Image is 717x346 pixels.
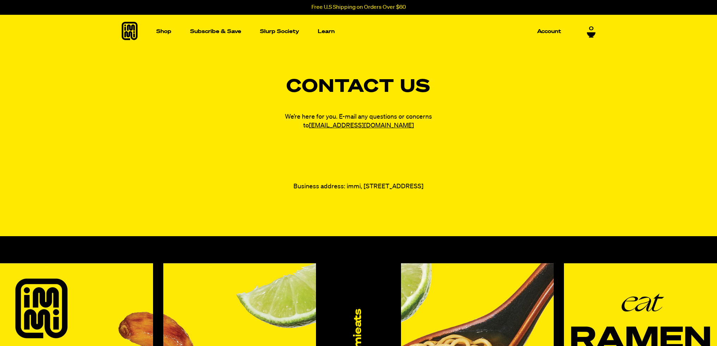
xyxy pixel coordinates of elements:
p: Learn [318,29,335,34]
p: We’re here for you. E-mail any questions or concerns to [271,113,447,130]
p: Free U.S Shipping on Orders Over $60 [311,4,406,11]
nav: Main navigation [153,15,564,48]
h1: Contact Us [122,78,596,96]
span: 0 [589,25,594,31]
p: Slurp Society [260,29,299,34]
p: Subscribe & Save [190,29,241,34]
a: Account [534,26,564,37]
a: 0 [587,25,596,37]
p: Shop [156,29,171,34]
a: Subscribe & Save [187,26,244,37]
a: Shop [153,15,174,48]
p: Account [537,29,561,34]
a: Learn [315,15,338,48]
a: [EMAIL_ADDRESS][DOMAIN_NAME] [309,122,414,129]
a: Slurp Society [257,26,302,37]
p: Business address: immi, [STREET_ADDRESS] [271,182,447,191]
